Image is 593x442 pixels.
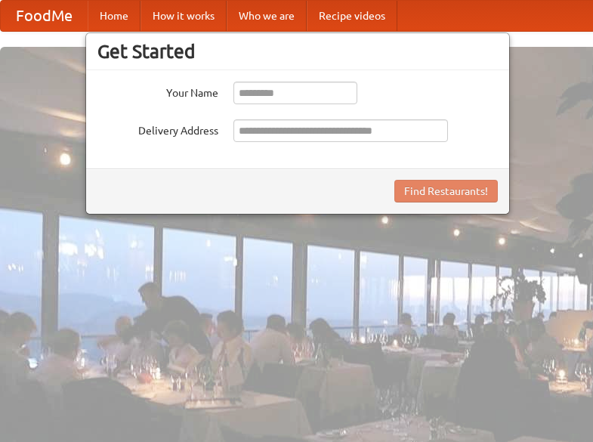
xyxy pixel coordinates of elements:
[97,119,218,138] label: Delivery Address
[1,1,88,31] a: FoodMe
[227,1,307,31] a: Who we are
[141,1,227,31] a: How it works
[97,40,498,63] h3: Get Started
[97,82,218,100] label: Your Name
[88,1,141,31] a: Home
[394,180,498,202] button: Find Restaurants!
[307,1,397,31] a: Recipe videos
